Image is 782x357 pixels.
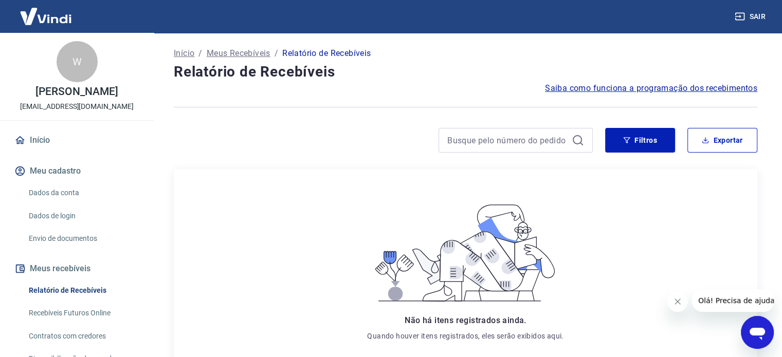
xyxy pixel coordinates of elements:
img: Vindi [12,1,79,32]
a: Relatório de Recebíveis [25,280,141,301]
button: Exportar [687,128,757,153]
p: Relatório de Recebíveis [282,47,371,60]
span: Não há itens registrados ainda. [405,315,526,325]
a: Saiba como funciona a programação dos recebimentos [545,82,757,95]
a: Início [174,47,194,60]
a: Recebíveis Futuros Online [25,303,141,324]
a: Contratos com credores [25,326,141,347]
span: Olá! Precisa de ajuda? [6,7,86,15]
a: Meus Recebíveis [207,47,270,60]
iframe: Botão para abrir a janela de mensagens [741,316,774,349]
a: Envio de documentos [25,228,141,249]
a: Início [12,129,141,152]
p: / [198,47,202,60]
p: [PERSON_NAME] [35,86,118,97]
iframe: Fechar mensagem [667,291,688,312]
input: Busque pelo número do pedido [447,133,568,148]
p: Quando houver itens registrados, eles serão exibidos aqui. [367,331,563,341]
div: W [57,41,98,82]
p: [EMAIL_ADDRESS][DOMAIN_NAME] [20,101,134,112]
a: Dados de login [25,205,141,227]
iframe: Mensagem da empresa [692,289,774,312]
button: Meu cadastro [12,160,141,182]
h4: Relatório de Recebíveis [174,62,757,82]
button: Filtros [605,128,675,153]
p: / [275,47,278,60]
a: Dados da conta [25,182,141,203]
button: Meus recebíveis [12,257,141,280]
button: Sair [733,7,770,26]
